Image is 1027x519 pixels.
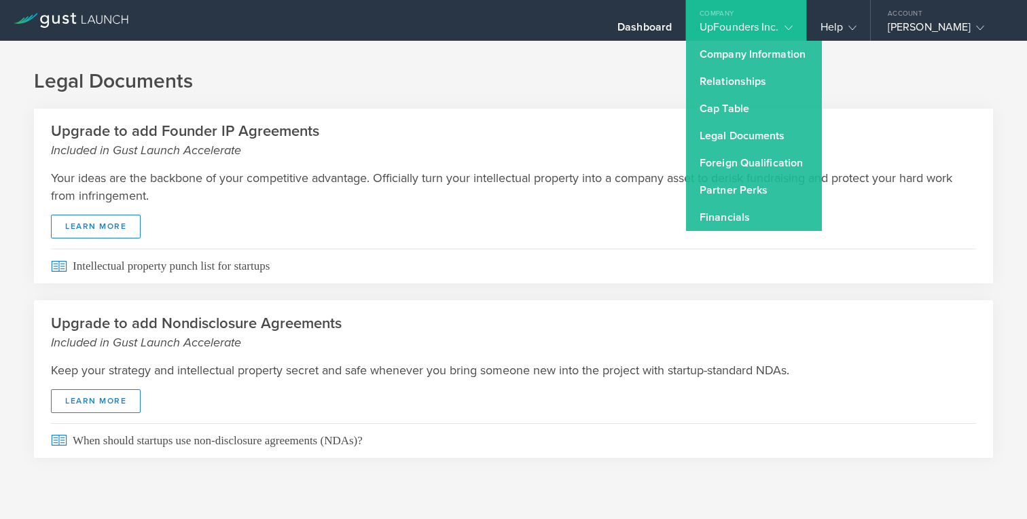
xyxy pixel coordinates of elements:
span: When should startups use non-disclosure agreements (NDAs)? [51,423,976,458]
div: [PERSON_NAME] [888,20,1003,41]
span: Intellectual property punch list for startups [51,249,976,283]
h2: Upgrade to add Founder IP Agreements [51,122,976,159]
h2: Upgrade to add Nondisclosure Agreements [51,314,976,351]
a: When should startups use non-disclosure agreements (NDAs)? [34,423,993,458]
h1: Legal Documents [34,68,993,95]
div: Help [821,20,857,41]
small: Included in Gust Launch Accelerate [51,141,976,159]
a: Learn More [51,389,141,413]
small: Included in Gust Launch Accelerate [51,334,976,351]
div: UpFounders Inc. [700,20,793,41]
p: Your ideas are the backbone of your competitive advantage. Officially turn your intellectual prop... [51,169,976,204]
iframe: Chat Widget [959,454,1027,519]
div: Dashboard [617,20,672,41]
p: Keep your strategy and intellectual property secret and safe whenever you bring someone new into ... [51,361,976,379]
a: Learn More [51,215,141,238]
a: Intellectual property punch list for startups [34,249,993,283]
